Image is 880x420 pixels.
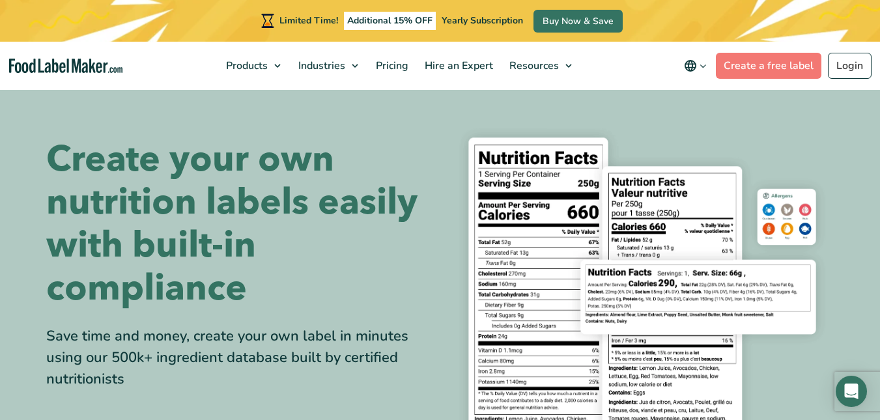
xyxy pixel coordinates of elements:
[344,12,436,30] span: Additional 15% OFF
[218,42,287,90] a: Products
[417,42,498,90] a: Hire an Expert
[372,59,410,73] span: Pricing
[368,42,414,90] a: Pricing
[716,53,821,79] a: Create a free label
[421,59,494,73] span: Hire an Expert
[222,59,269,73] span: Products
[294,59,347,73] span: Industries
[442,14,523,27] span: Yearly Subscription
[828,53,872,79] a: Login
[46,326,431,390] div: Save time and money, create your own label in minutes using our 500k+ ingredient database built b...
[291,42,365,90] a: Industries
[505,59,560,73] span: Resources
[46,138,431,310] h1: Create your own nutrition labels easily with built-in compliance
[533,10,623,33] a: Buy Now & Save
[279,14,338,27] span: Limited Time!
[502,42,578,90] a: Resources
[836,376,867,407] div: Open Intercom Messenger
